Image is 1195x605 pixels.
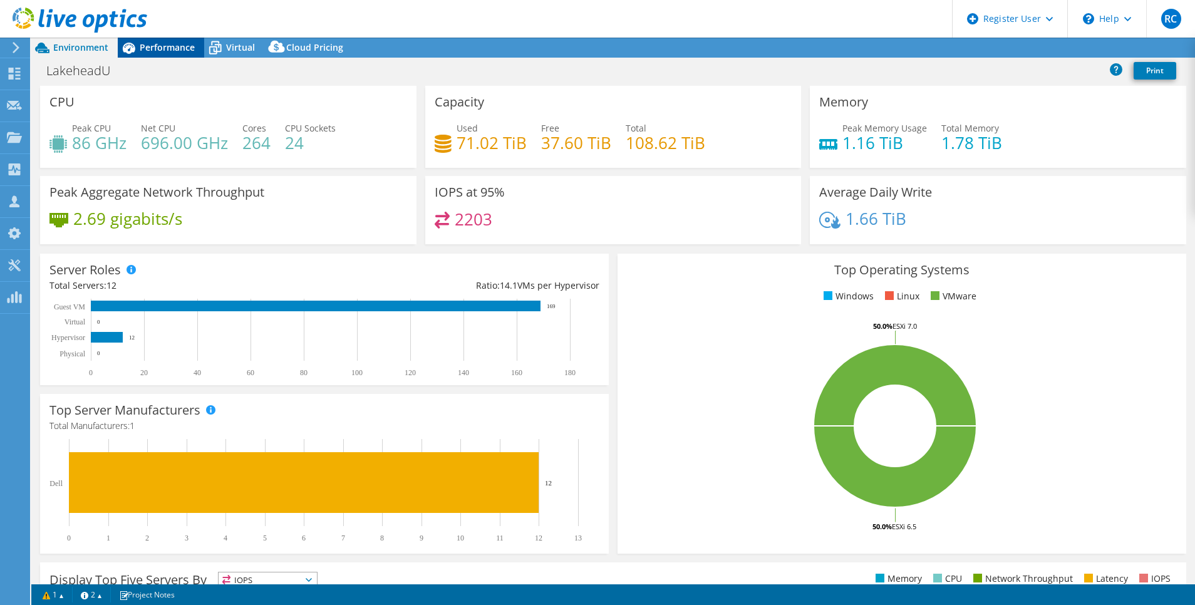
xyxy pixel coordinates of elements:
[435,185,505,199] h3: IOPS at 95%
[110,587,184,602] a: Project Notes
[53,41,108,53] span: Environment
[72,587,111,602] a: 2
[324,279,599,292] div: Ratio: VMs per Hypervisor
[1136,572,1171,586] li: IOPS
[194,368,201,377] text: 40
[511,368,522,377] text: 160
[819,185,932,199] h3: Average Daily Write
[928,289,976,303] li: VMware
[140,41,195,53] span: Performance
[457,534,464,542] text: 10
[140,368,148,377] text: 20
[882,289,919,303] li: Linux
[547,303,556,309] text: 169
[564,368,576,377] text: 180
[941,136,1002,150] h4: 1.78 TiB
[455,212,492,226] h4: 2203
[49,419,599,433] h4: Total Manufacturers:
[224,534,227,542] text: 4
[842,136,927,150] h4: 1.16 TiB
[72,122,111,134] span: Peak CPU
[89,368,93,377] text: 0
[819,95,868,109] h3: Memory
[247,368,254,377] text: 60
[145,534,149,542] text: 2
[59,349,85,358] text: Physical
[626,122,646,134] span: Total
[51,333,85,342] text: Hypervisor
[285,122,336,134] span: CPU Sockets
[535,534,542,542] text: 12
[97,350,100,356] text: 0
[1161,9,1181,29] span: RC
[41,64,130,78] h1: LakeheadU
[627,263,1177,277] h3: Top Operating Systems
[1134,62,1176,80] a: Print
[341,534,345,542] text: 7
[300,368,308,377] text: 80
[263,534,267,542] text: 5
[1083,13,1094,24] svg: \n
[626,136,705,150] h4: 108.62 TiB
[72,136,127,150] h4: 86 GHz
[285,136,336,150] h4: 24
[457,122,478,134] span: Used
[872,522,892,531] tspan: 50.0%
[435,95,484,109] h3: Capacity
[892,522,916,531] tspan: ESXi 6.5
[846,212,906,225] h4: 1.66 TiB
[820,289,874,303] li: Windows
[242,136,271,150] h4: 264
[219,572,317,587] span: IOPS
[49,185,264,199] h3: Peak Aggregate Network Throughput
[185,534,189,542] text: 3
[65,318,86,326] text: Virtual
[541,136,611,150] h4: 37.60 TiB
[458,368,469,377] text: 140
[67,534,71,542] text: 0
[129,334,135,341] text: 12
[34,587,73,602] a: 1
[54,302,85,311] text: Guest VM
[941,122,999,134] span: Total Memory
[842,122,927,134] span: Peak Memory Usage
[892,321,917,331] tspan: ESXi 7.0
[380,534,384,542] text: 8
[106,279,116,291] span: 12
[130,420,135,432] span: 1
[574,534,582,542] text: 13
[970,572,1073,586] li: Network Throughput
[49,479,63,488] text: Dell
[545,479,552,487] text: 12
[457,136,527,150] h4: 71.02 TiB
[106,534,110,542] text: 1
[873,321,892,331] tspan: 50.0%
[226,41,255,53] span: Virtual
[73,212,182,225] h4: 2.69 gigabits/s
[351,368,363,377] text: 100
[500,279,517,291] span: 14.1
[405,368,416,377] text: 120
[496,534,504,542] text: 11
[49,95,75,109] h3: CPU
[302,534,306,542] text: 6
[420,534,423,542] text: 9
[49,279,324,292] div: Total Servers:
[141,136,228,150] h4: 696.00 GHz
[872,572,922,586] li: Memory
[242,122,266,134] span: Cores
[1081,572,1128,586] li: Latency
[930,572,962,586] li: CPU
[49,263,121,277] h3: Server Roles
[141,122,175,134] span: Net CPU
[97,319,100,325] text: 0
[541,122,559,134] span: Free
[49,403,200,417] h3: Top Server Manufacturers
[286,41,343,53] span: Cloud Pricing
